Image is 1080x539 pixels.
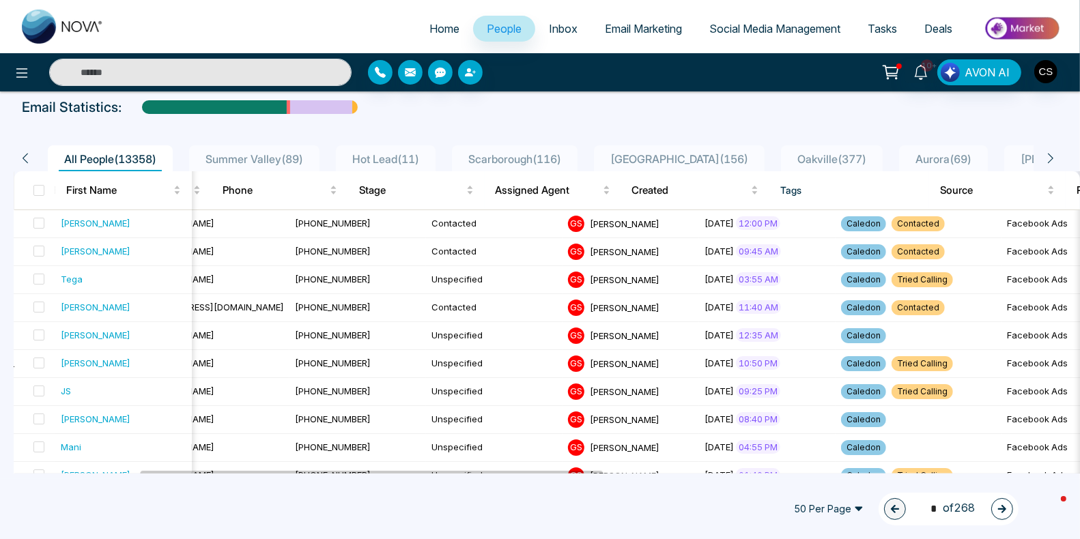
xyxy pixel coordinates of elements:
[892,300,945,315] span: Contacted
[705,413,734,424] span: [DATE]
[568,300,584,316] span: G S
[705,469,734,480] span: [DATE]
[736,328,781,342] span: 12:35 AM
[736,384,780,398] span: 09:25 PM
[736,216,780,230] span: 12:00 PM
[892,272,953,287] span: Tried Calling
[841,356,886,371] span: Caledon
[841,244,886,259] span: Caledon
[892,356,953,371] span: Tried Calling
[549,22,578,35] span: Inbox
[568,383,584,400] span: G S
[22,10,104,44] img: Nova CRM Logo
[426,434,563,462] td: Unspecified
[921,59,933,72] span: 10+
[55,171,192,209] th: First Name
[841,216,886,231] span: Caledon
[941,63,960,82] img: Lead Flow
[496,182,600,199] span: Assigned Agent
[892,384,953,399] span: Tried Calling
[426,406,563,434] td: Unspecified
[892,216,945,231] span: Contacted
[705,274,734,285] span: [DATE]
[705,218,734,229] span: [DATE]
[736,356,780,370] span: 10:50 PM
[709,22,840,35] span: Social Media Management
[61,468,130,482] div: [PERSON_NAME]
[568,355,584,372] span: G S
[426,350,563,378] td: Unspecified
[590,246,659,257] span: [PERSON_NAME]
[295,302,371,312] span: [PHONE_NUMBER]
[223,182,327,199] span: Phone
[910,152,977,166] span: Aurora ( 69 )
[841,328,886,343] span: Caledon
[426,238,563,266] td: Contacted
[784,498,873,520] span: 50 Per Page
[568,327,584,344] span: G S
[696,16,854,42] a: Social Media Management
[892,244,945,259] span: Contacted
[295,358,371,368] span: [PHONE_NUMBER]
[590,302,659,312] span: [PERSON_NAME]
[841,440,886,455] span: Caledon
[590,469,659,480] span: [PERSON_NAME]
[359,182,464,199] span: Stage
[59,152,162,166] span: All People ( 13358 )
[736,468,780,482] span: 01:40 PM
[568,216,584,232] span: G S
[590,218,659,229] span: [PERSON_NAME]
[868,22,897,35] span: Tasks
[295,330,371,340] span: [PHONE_NUMBER]
[605,22,682,35] span: Email Marketing
[973,13,1072,44] img: Market-place.gif
[426,266,563,294] td: Unspecified
[937,59,1021,85] button: AVON AI
[736,244,781,258] span: 09:45 AM
[485,171,621,209] th: Assigned Agent
[736,440,780,454] span: 04:55 PM
[416,16,473,42] a: Home
[295,246,371,257] span: [PHONE_NUMBER]
[429,22,459,35] span: Home
[568,244,584,260] span: G S
[841,272,886,287] span: Caledon
[295,385,371,396] span: [PHONE_NUMBER]
[841,300,886,315] span: Caledon
[212,171,348,209] th: Phone
[705,385,734,396] span: [DATE]
[705,330,734,340] span: [DATE]
[1034,60,1057,83] img: User Avatar
[705,441,734,452] span: [DATE]
[568,411,584,428] span: G S
[200,152,309,166] span: Summer Valley ( 89 )
[61,412,130,426] div: [PERSON_NAME]
[61,272,83,286] div: Tega
[736,300,781,314] span: 11:40 AM
[568,467,584,484] span: G S
[792,152,872,166] span: Oakville ( 377 )
[1034,493,1066,525] iframe: Intercom live chat
[535,16,591,42] a: Inbox
[590,274,659,285] span: [PERSON_NAME]
[854,16,911,42] a: Tasks
[22,97,122,117] p: Email Statistics:
[347,152,425,166] span: Hot Lead ( 11 )
[295,218,371,229] span: [PHONE_NUMBER]
[841,384,886,399] span: Caledon
[892,468,953,483] span: Tried Calling
[61,440,81,454] div: Mani
[487,22,522,35] span: People
[590,385,659,396] span: [PERSON_NAME]
[473,16,535,42] a: People
[705,358,734,368] span: [DATE]
[66,182,171,199] span: First Name
[426,378,563,406] td: Unspecified
[61,356,130,370] div: [PERSON_NAME]
[426,294,563,322] td: Contacted
[590,413,659,424] span: [PERSON_NAME]
[940,182,1045,199] span: Source
[705,302,734,312] span: [DATE]
[632,182,748,199] span: Created
[924,22,952,35] span: Deals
